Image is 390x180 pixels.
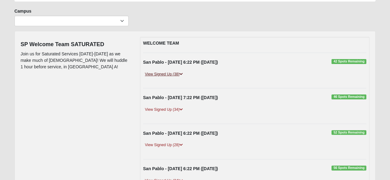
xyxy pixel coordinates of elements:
strong: San Pablo - [DATE] 6:22 PM ([DATE]) [143,131,218,136]
span: 52 Spots Remaining [331,130,366,135]
span: 46 Spots Remaining [331,94,366,99]
label: Campus [14,8,31,14]
strong: WELCOME TEAM [143,41,179,46]
p: Join us for Saturated Services [DATE]-[DATE] as we make much of [DEMOGRAPHIC_DATA]! We will huddl... [21,51,131,70]
a: View Signed Up (28) [143,142,185,148]
h4: SP Welcome Team SATURATED [21,41,131,48]
strong: San Pablo - [DATE] 6:22 PM ([DATE]) [143,60,218,65]
span: 56 Spots Remaining [331,166,366,170]
strong: San Pablo - [DATE] 7:22 PM ([DATE]) [143,95,218,100]
a: View Signed Up (34) [143,106,185,113]
a: View Signed Up (38) [143,71,185,78]
span: 42 Spots Remaining [331,59,366,64]
strong: San Pablo - [DATE] 6:22 PM ([DATE]) [143,166,218,171]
